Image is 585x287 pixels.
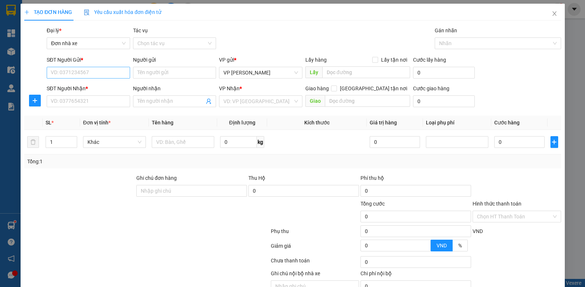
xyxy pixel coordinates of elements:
[29,95,40,106] button: plus
[47,84,130,92] div: SĐT Người Nhận
[550,136,558,148] button: plus
[305,95,324,107] span: Giao
[133,84,216,92] div: Người nhận
[305,66,322,78] span: Lấy
[473,228,483,234] span: VND
[360,201,385,207] span: Tổng cước
[437,243,447,248] span: VND
[305,86,329,91] span: Giao hàng
[27,157,226,166] div: Tổng: 1
[458,243,462,248] span: %
[360,174,471,185] div: Phí thu hộ
[133,56,216,64] div: Người gửi
[47,28,61,33] span: Đại lý
[29,98,40,103] span: plus
[151,120,173,126] span: Tên hàng
[370,120,397,126] span: Giá trị hàng
[370,136,420,148] input: 0
[219,86,240,91] span: VP Nhận
[219,56,302,64] div: VP gửi
[413,86,449,91] label: Cước giao hàng
[360,269,471,280] div: Chi phí nội bộ
[551,11,557,17] span: close
[87,137,141,148] span: Khác
[24,9,72,15] span: TẠO ĐƠN HÀNG
[257,136,264,148] span: kg
[206,98,212,104] span: user-add
[305,57,326,63] span: Lấy hàng
[413,57,446,63] label: Cước lấy hàng
[24,10,29,15] span: plus
[270,242,360,255] div: Giảm giá
[271,269,359,280] div: Ghi chú nội bộ nhà xe
[133,28,147,33] label: Tác vụ
[151,136,214,148] input: VD: Bàn, Ghế
[83,120,111,126] span: Đơn vị tính
[304,120,330,126] span: Kích thước
[223,67,298,78] span: VP Trần Khát Chân
[51,38,126,49] span: Đơn nhà xe
[378,56,410,64] span: Lấy tận nơi
[270,257,360,269] div: Chưa thanh toán
[136,175,177,181] label: Ghi chú đơn hàng
[544,4,564,24] button: Close
[46,120,51,126] span: SL
[84,9,161,15] span: Yêu cầu xuất hóa đơn điện tử
[248,175,265,181] span: Thu Hộ
[423,116,492,130] th: Loại phụ phí
[413,95,475,107] input: Cước giao hàng
[136,185,247,197] input: Ghi chú đơn hàng
[324,95,410,107] input: Dọc đường
[229,120,255,126] span: Định lượng
[27,136,39,148] button: delete
[270,227,360,240] div: Phụ thu
[337,84,410,92] span: [GEOGRAPHIC_DATA] tận nơi
[551,139,557,145] span: plus
[473,201,521,207] label: Hình thức thanh toán
[413,67,475,79] input: Cước lấy hàng
[84,10,90,15] img: icon
[494,120,520,126] span: Cước hàng
[322,66,410,78] input: Dọc đường
[434,28,457,33] label: Gán nhãn
[47,56,130,64] div: SĐT Người Gửi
